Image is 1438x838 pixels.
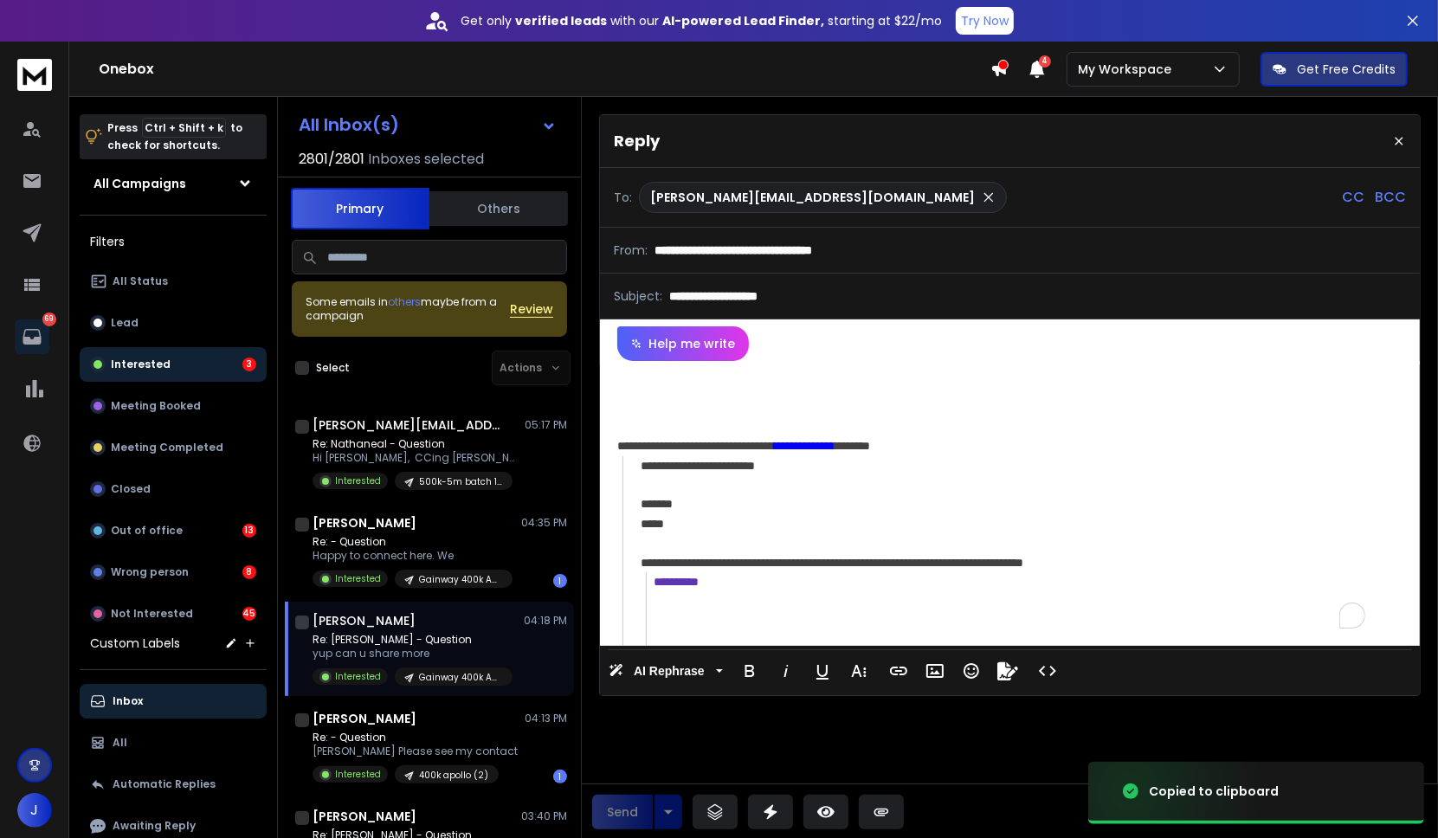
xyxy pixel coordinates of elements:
button: Review [510,300,553,318]
button: Others [429,190,568,228]
p: 05:17 PM [525,418,567,432]
p: Re: - Question [313,535,513,549]
h1: [PERSON_NAME] [313,612,416,629]
button: Closed [80,472,267,506]
button: Lead [80,306,267,340]
div: 1 [553,770,567,783]
span: Ctrl + Shift + k [142,118,226,138]
p: Hi [PERSON_NAME], CCing [PERSON_NAME], our [313,451,520,465]
p: Re: - Question [313,731,518,745]
button: All [80,725,267,760]
p: Interested [111,358,171,371]
p: Not Interested [111,607,193,621]
button: Meeting Booked [80,389,267,423]
p: Try Now [961,12,1009,29]
p: All [113,736,127,750]
div: 1 [553,574,567,588]
p: Gainway 400k Apollo (4) --- Re-run [419,671,502,684]
div: Some emails in maybe from a campaign [306,295,510,323]
span: AI Rephrase [630,664,708,679]
p: [PERSON_NAME] Please see my contact [313,745,518,758]
button: Get Free Credits [1261,52,1408,87]
img: logo [17,59,52,91]
button: Try Now [956,7,1014,35]
p: Automatic Replies [113,777,216,791]
button: Bold (Ctrl+B) [733,654,766,688]
h1: [PERSON_NAME] [313,514,416,532]
p: 400k apollo (2) [419,769,488,782]
span: 4 [1039,55,1051,68]
p: Happy to connect here. We [313,549,513,563]
button: Insert Link (Ctrl+K) [882,654,915,688]
p: Wrong person [111,565,189,579]
p: My Workspace [1078,61,1178,78]
p: Interested [335,768,381,781]
div: 45 [242,607,256,621]
p: Closed [111,482,151,496]
button: Interested3 [80,347,267,382]
button: Not Interested45 [80,596,267,631]
button: J [17,793,52,828]
p: To: [614,189,632,206]
p: Interested [335,670,381,683]
span: others [388,294,421,309]
button: AI Rephrase [605,654,726,688]
p: Reply [614,129,660,153]
button: Out of office13 [80,513,267,548]
p: All Status [113,274,168,288]
h1: [PERSON_NAME] [313,808,416,825]
strong: verified leads [515,12,607,29]
p: Get only with our starting at $22/mo [461,12,942,29]
button: All Inbox(s) [285,107,571,142]
p: From: [614,242,648,259]
strong: AI-powered Lead Finder, [662,12,824,29]
div: To enrich screen reader interactions, please activate Accessibility in Grammarly extension settings [600,361,1420,646]
button: Meeting Completed [80,430,267,465]
h1: [PERSON_NAME][EMAIL_ADDRESS][DOMAIN_NAME] [313,416,503,434]
button: All Campaigns [80,166,267,201]
a: 69 [15,319,49,354]
p: Gainway 400k Apollo (2) --- Re-run [419,573,502,586]
button: Code View [1031,654,1064,688]
h3: Inboxes selected [368,149,484,170]
p: Re: [PERSON_NAME] - Question [313,633,513,647]
p: 500k-5m batch 10 -- rerun [419,475,502,488]
p: Out of office [111,524,183,538]
h1: All Campaigns [94,175,186,192]
button: Help me write [617,326,749,361]
p: 04:13 PM [525,712,567,725]
p: Inbox [113,694,143,708]
span: 2801 / 2801 [299,149,364,170]
div: 3 [242,358,256,371]
button: Italic (Ctrl+I) [770,654,803,688]
button: All Status [80,264,267,299]
h3: Custom Labels [90,635,180,652]
button: More Text [842,654,875,688]
div: 8 [242,565,256,579]
div: Copied to clipboard [1149,783,1279,800]
h1: [PERSON_NAME] [313,710,416,727]
button: Automatic Replies [80,767,267,802]
p: 03:40 PM [521,809,567,823]
p: 04:18 PM [524,614,567,628]
p: Subject: [614,287,662,305]
h1: All Inbox(s) [299,116,399,133]
p: Lead [111,316,139,330]
p: Awaiting Reply [113,819,196,833]
p: 69 [42,313,56,326]
p: CC [1342,187,1364,208]
p: Re: Nathaneal - Question [313,437,520,451]
p: 04:35 PM [521,516,567,530]
button: Wrong person8 [80,555,267,590]
button: Signature [991,654,1024,688]
p: Meeting Completed [111,441,223,454]
button: Primary [291,188,429,229]
h3: Filters [80,229,267,254]
button: Emoticons [955,654,988,688]
p: Meeting Booked [111,399,201,413]
p: yup can u share more [313,647,513,661]
button: Insert Image (Ctrl+P) [919,654,951,688]
p: Interested [335,572,381,585]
